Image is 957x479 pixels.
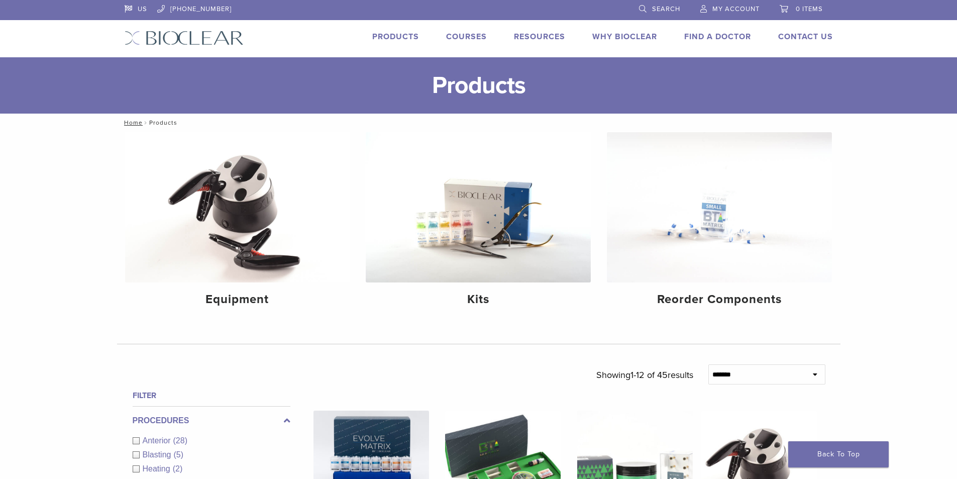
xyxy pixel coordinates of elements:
a: Products [372,32,419,42]
h4: Equipment [133,291,342,309]
a: Equipment [125,132,350,315]
a: Reorder Components [607,132,832,315]
a: Why Bioclear [592,32,657,42]
nav: Products [117,114,840,132]
span: (28) [173,436,187,445]
p: Showing results [596,364,693,386]
a: Home [121,119,143,126]
span: 1-12 of 45 [630,369,668,380]
h4: Reorder Components [615,291,824,309]
a: Contact Us [778,32,833,42]
img: Bioclear [125,31,244,45]
h4: Kits [374,291,583,309]
span: Blasting [143,450,174,459]
span: My Account [712,5,760,13]
span: (5) [173,450,183,459]
img: Kits [366,132,591,282]
a: Resources [514,32,565,42]
a: Find A Doctor [684,32,751,42]
a: Kits [366,132,591,315]
span: 0 items [796,5,823,13]
span: (2) [173,464,183,473]
img: Equipment [125,132,350,282]
span: Anterior [143,436,173,445]
span: / [143,120,149,125]
label: Procedures [133,415,290,427]
span: Search [652,5,680,13]
a: Courses [446,32,487,42]
h4: Filter [133,390,290,402]
span: Heating [143,464,173,473]
a: Back To Top [788,441,889,467]
img: Reorder Components [607,132,832,282]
